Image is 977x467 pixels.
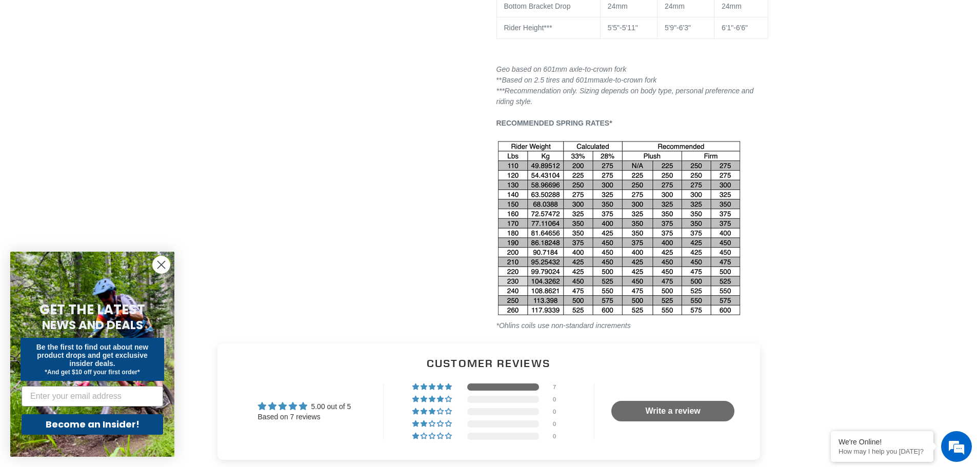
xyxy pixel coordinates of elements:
span: Be the first to find out about new product drops and get exclusive insider deals. [36,343,149,368]
span: Rider Height*** [504,24,552,32]
textarea: Type your message and hit 'Enter' [5,280,195,316]
span: *And get $10 off your first order* [45,369,139,376]
span: Based on 2.5 tires and 601mm [502,76,600,84]
div: 7 [553,383,565,391]
div: Average rating is 5.00 stars [258,400,351,412]
div: Based on 7 reviews [258,412,351,422]
input: Enter your email address [22,386,163,407]
span: We're online! [59,129,142,233]
span: 6'1"-6'6" [722,24,748,32]
a: Write a review [611,401,734,421]
p: How may I help you today? [839,448,926,455]
span: axle-to-crown fork [600,76,656,84]
div: Navigation go back [11,56,27,72]
div: Minimize live chat window [168,5,193,30]
span: 5'5"-5'11" [608,24,638,32]
button: Close dialog [152,256,170,274]
span: NEWS AND DEALS [42,317,143,333]
span: Bottom Bracket Drop [504,2,571,10]
h2: Customer Reviews [226,356,752,371]
span: 5.00 out of 5 [311,402,351,411]
span: GET THE LATEST [39,300,145,319]
span: 24mm [722,2,742,10]
div: Chat with us now [69,57,188,71]
div: 100% (7) reviews with 5 star rating [412,383,453,391]
span: 5'9"-6'3" [665,24,691,32]
span: 24mm [608,2,628,10]
b: RECOMMENDED SPRING RATES* [496,119,612,127]
button: Become an Insider! [22,414,163,435]
span: Geo based on 601mm axle-to-crown fork [496,65,627,73]
div: We're Online! [839,438,926,446]
span: ***Recommendation only. Sizing depends on body type, personal preference and riding style. [496,87,754,106]
img: d_696896380_company_1647369064580_696896380 [33,51,58,77]
em: *Ohlins coils use non-standard increments [496,321,631,330]
span: 24mm [665,2,685,10]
